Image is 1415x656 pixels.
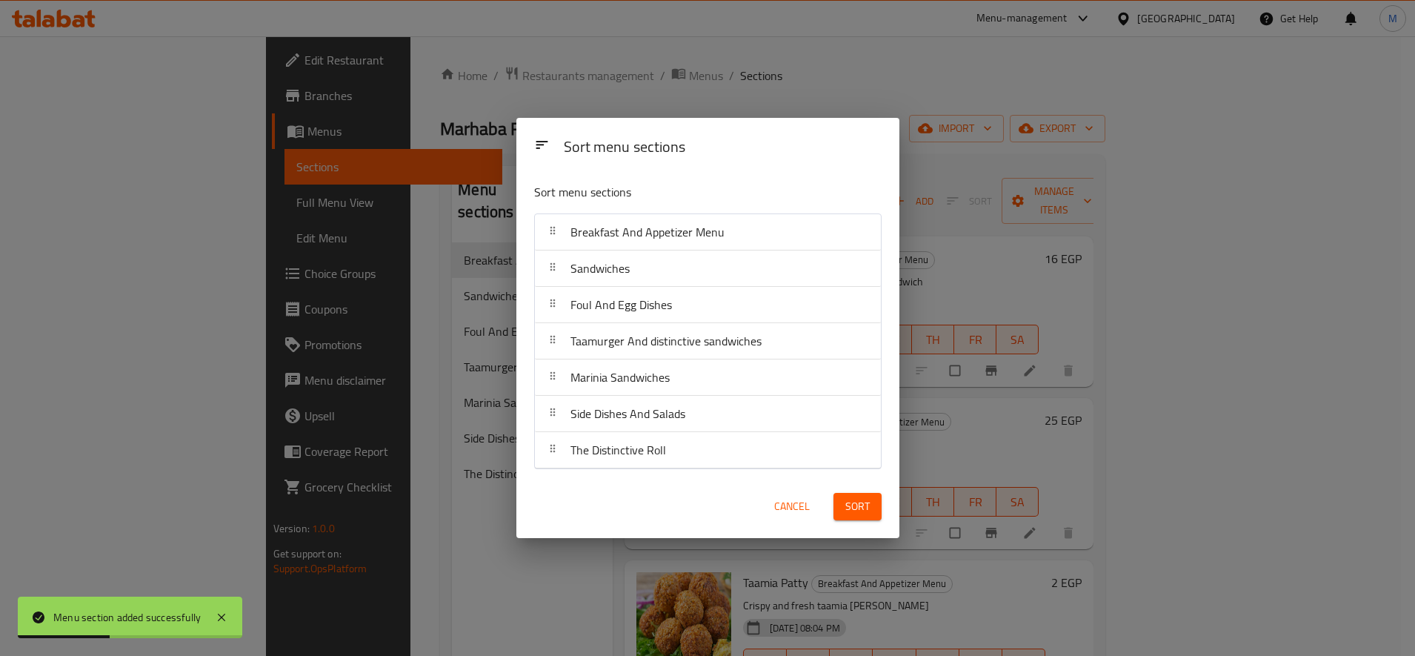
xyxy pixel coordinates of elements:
[570,366,670,388] span: Marinia Sandwiches
[558,131,888,165] div: Sort menu sections
[570,221,725,243] span: Breakfast And Appetizer Menu
[774,497,810,516] span: Cancel
[845,497,870,516] span: Sort
[535,251,881,287] div: Sandwiches
[570,257,630,279] span: Sandwiches
[534,183,810,202] p: Sort menu sections
[768,493,816,520] button: Cancel
[535,396,881,432] div: Side Dishes And Salads
[535,323,881,360] div: Taamurger And distinctive sandwiches
[570,402,685,425] span: Side Dishes And Salads
[535,432,881,468] div: The Distinctive Roll
[570,330,762,352] span: Taamurger And distinctive sandwiches
[535,287,881,323] div: Foul And Egg Dishes
[535,214,881,251] div: Breakfast And Appetizer Menu
[53,609,201,626] div: Menu section added successfully
[570,439,666,461] span: The Distinctive Roll
[833,493,882,520] button: Sort
[535,360,881,396] div: Marinia Sandwiches
[570,294,672,316] span: Foul And Egg Dishes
